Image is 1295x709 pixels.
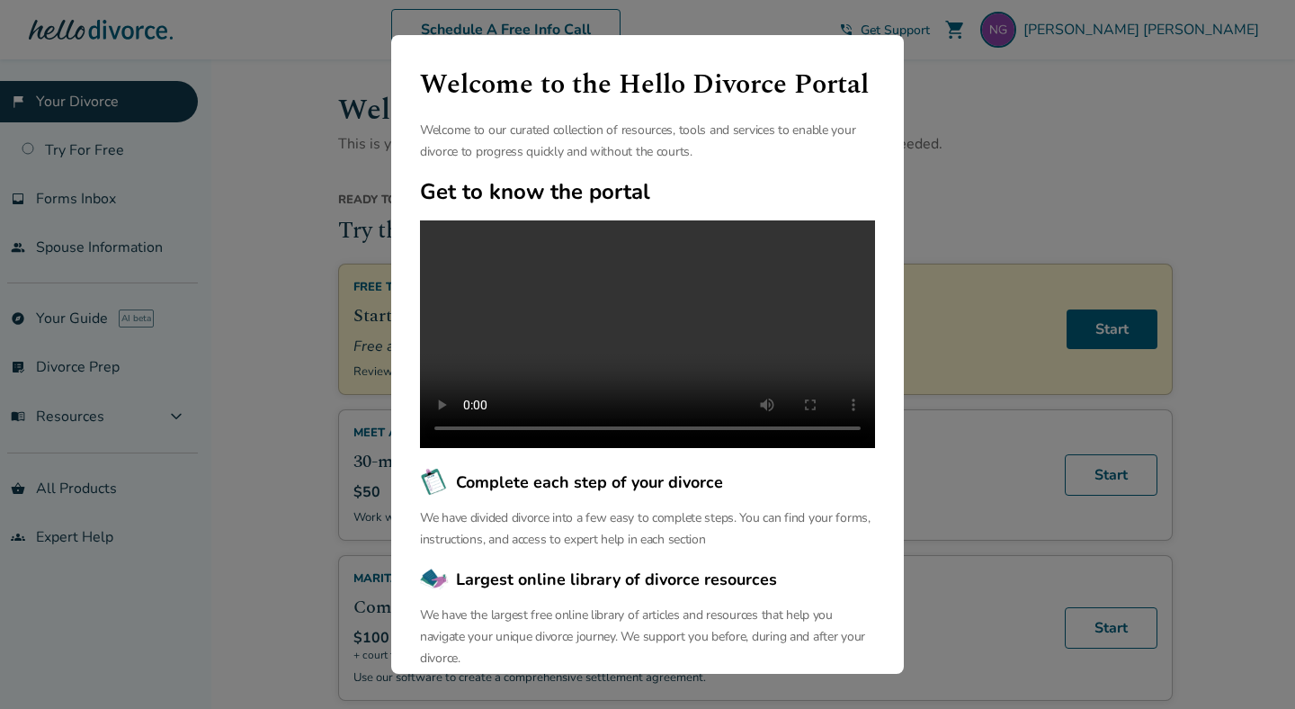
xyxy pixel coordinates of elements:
[456,568,777,591] span: Largest online library of divorce resources
[456,471,723,494] span: Complete each step of your divorce
[420,468,449,497] img: Complete each step of your divorce
[420,177,875,206] h2: Get to know the portal
[420,605,875,669] p: We have the largest free online library of articles and resources that help you navigate your uni...
[420,64,875,105] h1: Welcome to the Hello Divorce Portal
[420,565,449,594] img: Largest online library of divorce resources
[420,120,875,163] p: Welcome to our curated collection of resources, tools and services to enable your divorce to prog...
[1205,623,1295,709] iframe: Chat Widget
[420,507,875,551] p: We have divided divorce into a few easy to complete steps. You can find your forms, instructions,...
